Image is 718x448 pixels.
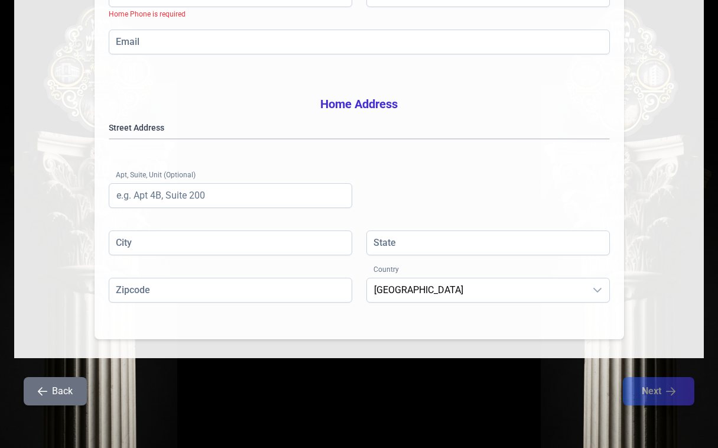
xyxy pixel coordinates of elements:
span: United States [367,278,586,302]
span: Home Phone is required [109,10,186,18]
button: Back [24,377,87,405]
div: dropdown trigger [586,278,609,302]
h3: Home Address [109,96,610,112]
label: Street Address [109,122,610,134]
input: e.g. Apt 4B, Suite 200 [109,183,352,208]
button: Next [623,377,694,405]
